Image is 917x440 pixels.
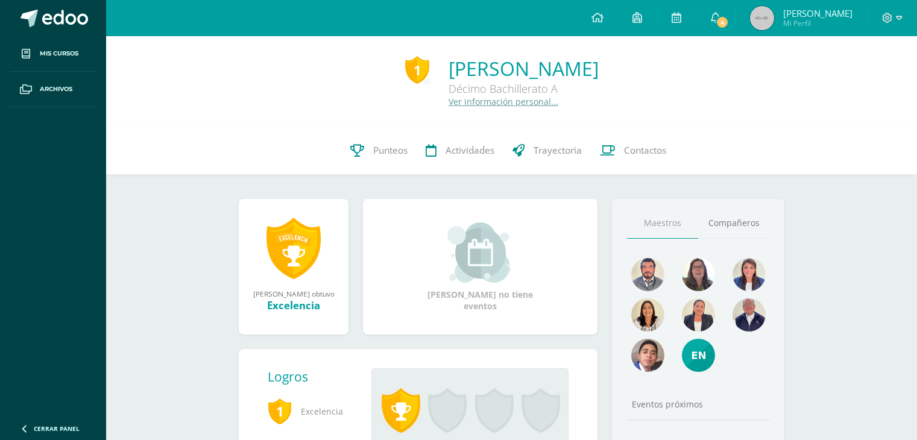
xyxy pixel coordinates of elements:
a: Compañeros [698,208,769,239]
img: aefa6dbabf641819c41d1760b7b82962.png [733,258,766,291]
div: Logros [268,368,362,385]
a: Ver información personal... [449,96,558,107]
img: a5d4b362228ed099ba10c9d3d1eca075.png [682,298,715,332]
span: Cerrar panel [34,424,80,433]
span: Mis cursos [40,49,78,58]
a: Punteos [341,127,417,175]
span: Punteos [373,144,408,157]
div: Décimo Bachillerato A [449,81,599,96]
span: Excelencia [268,395,352,428]
div: Eventos próximos [627,398,769,410]
span: Archivos [40,84,72,94]
img: bd51737d0f7db0a37ff170fbd9075162.png [631,258,664,291]
a: Maestros [627,208,698,239]
img: a4871f238fc6f9e1d7ed418e21754428.png [682,258,715,291]
a: Contactos [591,127,675,175]
span: Mi Perfil [783,18,852,28]
div: Excelencia [251,298,336,312]
img: 45x45 [750,6,774,30]
span: 4 [716,16,729,29]
img: 63c37c47648096a584fdd476f5e72774.png [733,298,766,332]
a: [PERSON_NAME] [449,55,599,81]
span: Actividades [446,144,494,157]
img: 669d48334454096e69cb10173402f625.png [631,339,664,372]
a: Archivos [10,72,96,107]
span: Trayectoria [534,144,582,157]
img: 876c69fb502899f7a2bc55a9ba2fa0e7.png [631,298,664,332]
span: [PERSON_NAME] [783,7,852,19]
a: Trayectoria [503,127,591,175]
a: Mis cursos [10,36,96,72]
a: Actividades [417,127,503,175]
span: 1 [268,397,292,425]
div: [PERSON_NAME] obtuvo [251,289,336,298]
img: e4e25d66bd50ed3745d37a230cf1e994.png [682,339,715,372]
img: event_small.png [447,222,513,283]
span: Contactos [624,144,666,157]
div: [PERSON_NAME] no tiene eventos [420,222,541,312]
div: 1 [405,56,429,84]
